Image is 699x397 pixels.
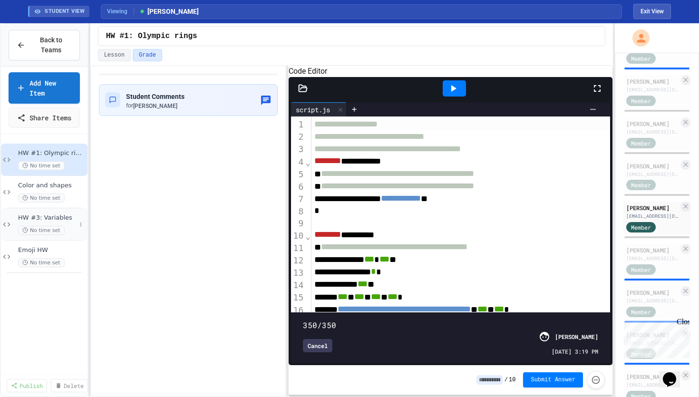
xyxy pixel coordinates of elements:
div: Chat with us now!Close [4,4,66,60]
span: No time set [18,161,65,170]
button: Submit Answer [523,372,583,387]
div: 11 [291,242,305,254]
div: 4 [291,156,305,168]
span: Color and shapes [18,182,86,190]
span: HW #3: Variables [18,214,76,222]
div: 3 [291,143,305,155]
div: [EMAIL_ADDRESS][DOMAIN_NAME] [626,381,679,388]
div: script.js [291,102,347,116]
div: [EMAIL_ADDRESS][DOMAIN_NAME] [626,213,679,220]
div: My Account [622,27,652,49]
button: Grade [133,49,162,61]
div: [PERSON_NAME] [555,332,598,341]
span: Member [631,181,651,189]
a: Share Items [9,107,80,128]
div: Cancel [303,339,332,352]
span: [PERSON_NAME] [139,7,199,17]
div: [PERSON_NAME] [626,372,679,381]
span: Back to Teams [31,35,72,55]
span: HW #1: Olympic rings [106,30,197,42]
div: [PERSON_NAME] [626,246,679,254]
span: HW #1: Olympic rings [18,149,86,157]
div: 14 [291,279,305,291]
span: Member [631,139,651,147]
span: STUDENT VIEW [45,8,85,16]
button: Force resubmission of student's answer (Admin only) [587,371,605,389]
div: [EMAIL_ADDRESS][DOMAIN_NAME] [626,255,679,262]
div: [PERSON_NAME] [626,288,679,297]
span: Fold line [305,231,311,241]
div: [EMAIL_ADDRESS][DOMAIN_NAME] [626,297,679,304]
div: 16 [291,304,305,317]
div: 8 [291,205,305,217]
span: Student Comments [126,93,184,100]
div: 9 [291,217,305,229]
div: 15 [291,291,305,304]
div: 5 [291,168,305,181]
div: [EMAIL_ADDRESS][DOMAIN_NAME] [626,171,679,178]
span: Member [631,223,651,232]
div: [PERSON_NAME] [626,119,679,128]
span: No time set [18,226,65,235]
div: for [126,102,184,110]
span: 10 [509,376,515,384]
div: script.js [291,105,335,115]
span: Fold line [305,157,311,167]
span: Emoji HW [18,246,86,254]
div: [PERSON_NAME] [626,203,679,212]
button: Exit student view [633,4,671,19]
span: [PERSON_NAME] [133,103,177,109]
div: [EMAIL_ADDRESS][DOMAIN_NAME] [626,128,679,136]
button: Back to Teams [9,30,80,60]
a: Delete [51,379,88,392]
button: Lesson [98,49,131,61]
span: / [505,376,508,384]
div: 2 [291,131,305,143]
span: No time set [18,258,65,267]
div: 350/350 [303,320,599,331]
span: Member [631,308,651,316]
div: [EMAIL_ADDRESS][DOMAIN_NAME] [626,86,679,93]
a: Publish [7,379,47,392]
span: [DATE] 3:19 PM [552,347,598,356]
span: Submit Answer [531,376,575,384]
a: Add New Item [9,72,80,104]
div: [PERSON_NAME] [626,162,679,170]
button: More options [76,220,86,229]
div: 10 [291,230,305,242]
iframe: chat widget [620,318,689,358]
h6: Code Editor [289,66,613,77]
span: No time set [18,194,65,203]
div: 7 [291,193,305,205]
div: 12 [291,254,305,267]
span: Member [631,97,651,105]
div: [PERSON_NAME] [626,77,679,86]
div: 1 [291,118,305,131]
span: Member [631,54,651,63]
span: Viewing [107,7,134,16]
span: Member [631,265,651,274]
div: 6 [291,181,305,193]
div: 13 [291,267,305,279]
iframe: chat widget [659,359,689,387]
